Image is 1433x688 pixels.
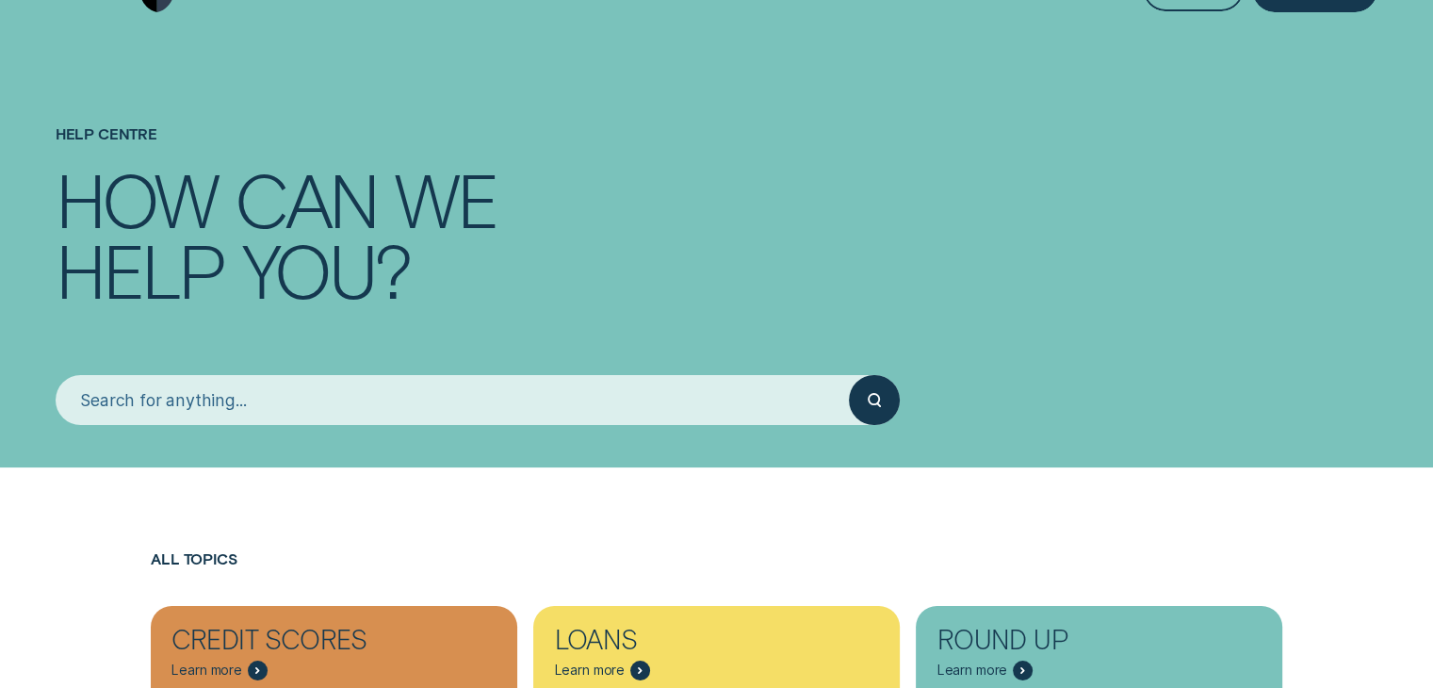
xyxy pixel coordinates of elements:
[171,627,372,660] div: Credit Scores
[151,550,1282,606] h2: All Topics
[171,662,242,679] span: Learn more
[235,163,377,233] div: can
[555,627,756,660] div: Loans
[56,163,1378,374] h4: How can we help you?
[56,163,218,233] div: How
[242,234,411,303] div: you?
[555,662,626,679] span: Learn more
[395,163,497,233] div: we
[56,375,850,425] input: Search for anything...
[937,627,1138,660] div: Round Up
[849,375,899,425] button: Submit your search query.
[56,50,1378,164] h1: Help Centre
[937,662,1008,679] span: Learn more
[56,234,225,303] div: help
